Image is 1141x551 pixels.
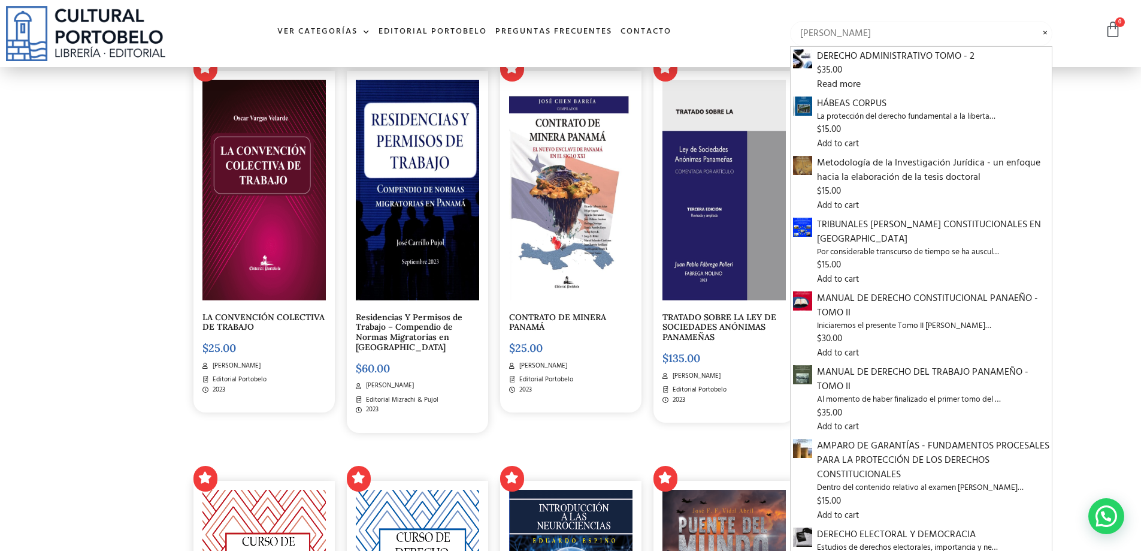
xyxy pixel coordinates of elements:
[793,51,812,67] a: DERECHO ADMINISTRATIVO TOMO - 2
[817,291,1050,346] a: MANUAL DE DERECHO CONSTITUCIONAL PANAEÑO - TOMO IIIniciaremos el presente Tomo II [PERSON_NAME]…$...
[817,406,822,420] span: $
[817,184,841,198] bdi: 15.00
[817,218,1050,272] a: TRIBUNALES [PERSON_NAME] CONSTITUCIONALES EN [GEOGRAPHIC_DATA]Por considerable transcurso de tiem...
[356,80,479,300] img: img20231003_15474135
[817,482,1050,494] span: Dentro del contenido relativo al examen [PERSON_NAME]…
[817,332,822,346] span: $
[516,385,532,395] span: 2023
[1088,498,1124,534] div: WhatsApp contact
[817,122,822,137] span: $
[817,199,859,213] a: Add to cart: “Metodología de la Investigación Jurídica - un enfoque hacia la elaboración de la te...
[210,385,225,395] span: 2023
[817,122,841,137] bdi: 15.00
[793,528,812,547] img: BA_268-1.png
[1038,26,1052,27] span: Limpiar
[509,341,515,355] span: $
[516,361,567,371] span: [PERSON_NAME]
[817,246,1050,258] span: Por considerable transcurso de tiempo se ha auscul…
[793,291,812,311] img: ba-153-jovane.constitucional ultimo-01
[817,273,859,287] a: Add to cart: “TRIBUNALES O CORTES CONSTITUCIONALES EN EUROPA”
[670,395,685,405] span: 2023
[817,49,1050,64] span: DERECHO ADMINISTRATIVO TOMO - 2
[210,375,267,385] span: Editorial Portobelo
[817,137,859,151] a: Add to cart: “HÁBEAS CORPUS”
[793,156,812,175] img: ba141-metodologia.png
[662,351,668,365] span: $
[817,528,1050,542] span: DERECHO ELECTORAL Y DEMOCRACIA
[793,529,812,545] a: DERECHO ELECTORAL Y DEMOCRACIA
[817,97,1050,137] a: HÁBEAS CORPUSLa protección del derecho fundamental a la liberta…$15.00
[491,19,616,45] a: Preguntas frecuentes
[363,405,379,415] span: 2023
[793,158,812,173] a: Metodología de la Investigación Jurídica - un enfoque hacia la elaboración de la tesis doctoral
[817,63,822,77] span: $
[817,406,842,420] bdi: 35.00
[817,218,1050,246] span: TRIBUNALES [PERSON_NAME] CONSTITUCIONALES EN [GEOGRAPHIC_DATA]
[616,19,676,45] a: Contacto
[356,312,462,353] a: Residencias Y Permisos de Trabajo – Compendio de Normas Migratorias en [GEOGRAPHIC_DATA]
[817,258,841,272] bdi: 15.00
[793,98,812,114] a: HÁBEAS CORPUS
[363,381,414,391] span: [PERSON_NAME]
[509,80,632,300] img: PORTADA FINAL (2)
[817,320,1050,332] span: Iniciaremos el presente Tomo II [PERSON_NAME]…
[662,80,786,300] img: PORTADA elegida AMAZON._page-0001
[202,80,326,300] img: portada convencion colectiva-03
[662,351,700,365] bdi: 135.00
[793,367,812,383] a: MANUAL DE DERECHO DEL TRABAJO PANAMEÑO - TOMO II
[817,111,1050,123] span: La protección del derecho fundamental a la liberta…
[817,291,1050,320] span: MANUAL DE DERECHO CONSTITUCIONAL PANAEÑO - TOMO II
[817,439,1050,482] span: AMPARO DE GARANTÍAS - FUNDAMENTOS PROCESALES PARA LA PROTECCIÓN DE LOS DERECHOS CONSTITUCIONALES
[817,365,1050,420] a: MANUAL DE DERECHO DEL TRABAJO PANAMEÑO - TOMO IIAl momento de haber finalizado el primer tomo del...
[817,156,1050,185] span: Metodología de la Investigación Jurídica - un enfoque hacia la elaboración de la tesis doctoral
[817,347,859,360] a: Add to cart: “MANUAL DE DERECHO CONSTITUCIONAL PANAEÑO - TOMO II”
[509,312,606,333] a: CONTRATO DE MINERA PANAMÁ
[670,371,721,381] span: [PERSON_NAME]
[509,341,543,355] bdi: 25.00
[793,439,812,458] img: BA263-1.jpg
[790,21,1053,46] input: Búsqueda
[670,385,727,395] span: Editorial Portobelo
[374,19,491,45] a: Editorial Portobelo
[202,312,325,333] a: LA CONVENCIÓN COLECTIVA DE TRABAJO
[662,312,776,343] a: TRATADO SOBRE LA LEY DE SOCIEDADES ANÓNIMAS PANAMEÑAS
[202,341,208,355] span: $
[817,494,841,508] bdi: 15.00
[817,77,861,92] a: Read more about “DERECHO ADMINISTRATIVO TOMO - 2”
[817,63,842,77] bdi: 35.00
[817,156,1050,198] a: Metodología de la Investigación Jurídica - un enfoque hacia la elaboración de la tesis doctoral$1...
[363,395,438,405] span: Editorial Mizrachi & Pujol
[793,97,812,116] img: BA-260-JOVANE-HÁBEAS CORPUS-01
[817,439,1050,508] a: AMPARO DE GARANTÍAS - FUNDAMENTOS PROCESALES PARA LA PROTECCIÓN DE LOS DERECHOS CONSTITUCIONALESD...
[793,219,812,235] a: TRIBUNALES O CORTES CONSTITUCIONALES EN EUROPA
[1104,21,1121,38] a: 0
[356,362,362,375] span: $
[817,394,1050,406] span: Al momento de haber finalizado el primer tomo del …
[817,509,859,523] a: Add to cart: “AMPARO DE GARANTÍAS - FUNDAMENTOS PROCESALES PARA LA PROTECCIÓN DE LOS DERECHOS CON...
[817,97,1050,111] span: HÁBEAS CORPUS
[817,420,859,434] a: Add to cart: “MANUAL DE DERECHO DEL TRABAJO PANAMEÑO - TOMO II”
[793,49,812,68] img: img20240222_11012550
[817,332,842,346] bdi: 30.00
[793,218,812,237] img: BA-175-JOVANE-TRIBUNALES-01
[202,341,236,355] bdi: 25.00
[817,494,822,508] span: $
[817,184,822,198] span: $
[516,375,573,385] span: Editorial Portobelo
[210,361,261,371] span: [PERSON_NAME]
[817,258,822,272] span: $
[793,365,812,384] img: BA-161-jovane.manual del derecho laboral II-01
[1115,17,1125,27] span: 0
[356,362,390,375] bdi: 60.00
[793,441,812,456] a: AMPARO DE GARANTÍAS - FUNDAMENTOS PROCESALES PARA LA PROTECCIÓN DE LOS DERECHOS CONSTITUCIONALES
[273,19,374,45] a: Ver Categorías
[793,293,812,309] a: MANUAL DE DERECHO CONSTITUCIONAL PANAEÑO - TOMO II
[817,49,1050,77] a: DERECHO ADMINISTRATIVO TOMO - 2$35.00
[817,365,1050,394] span: MANUAL DE DERECHO DEL TRABAJO PANAMEÑO - TOMO II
